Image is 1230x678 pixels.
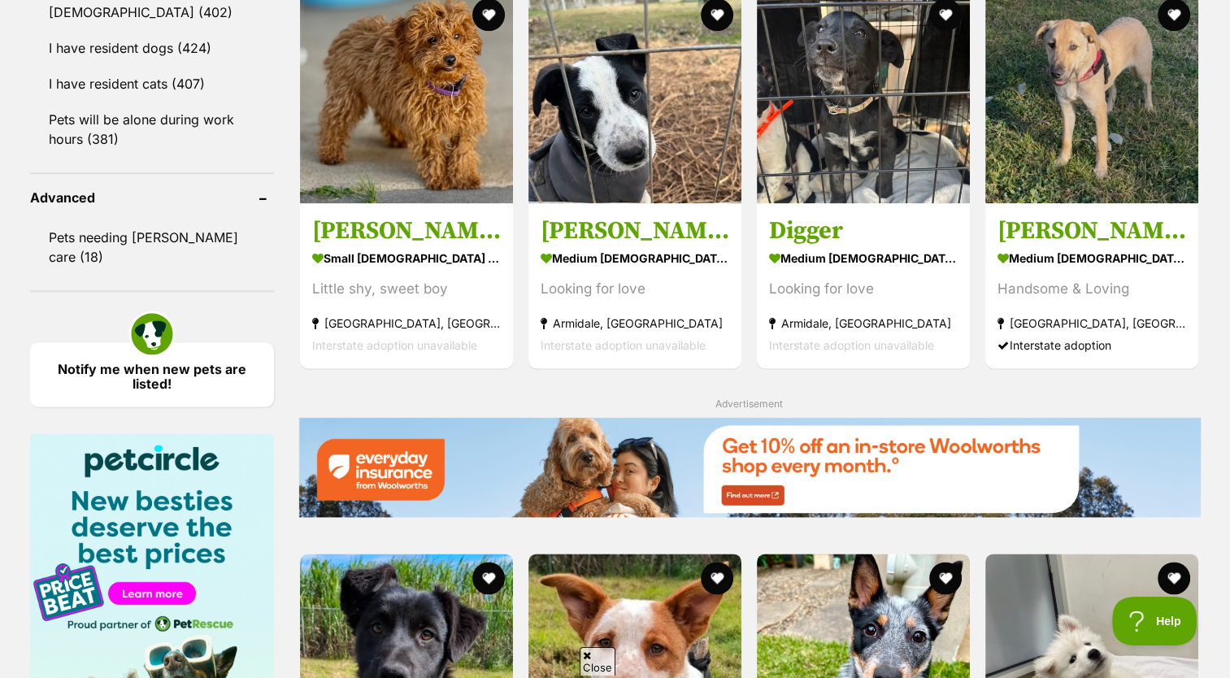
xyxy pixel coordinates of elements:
[312,338,477,352] span: Interstate adoption unavailable
[30,102,274,156] a: Pets will be alone during work hours (381)
[997,334,1186,356] div: Interstate adoption
[528,203,741,368] a: [PERSON_NAME] medium [DEMOGRAPHIC_DATA] Dog Looking for love Armidale, [GEOGRAPHIC_DATA] Intersta...
[1112,597,1197,645] iframe: Help Scout Beacon - Open
[298,417,1201,520] a: Everyday Insurance promotional banner
[769,312,958,334] strong: Armidale, [GEOGRAPHIC_DATA]
[312,312,501,334] strong: [GEOGRAPHIC_DATA], [GEOGRAPHIC_DATA]
[997,278,1186,300] div: Handsome & Loving
[997,312,1186,334] strong: [GEOGRAPHIC_DATA], [GEOGRAPHIC_DATA]
[30,342,274,406] a: Notify me when new pets are listed!
[769,215,958,246] h3: Digger
[769,246,958,270] strong: medium [DEMOGRAPHIC_DATA] Dog
[300,203,513,368] a: [PERSON_NAME] small [DEMOGRAPHIC_DATA] Dog Little shy, sweet boy [GEOGRAPHIC_DATA], [GEOGRAPHIC_D...
[541,215,729,246] h3: [PERSON_NAME]
[997,215,1186,246] h3: [PERSON_NAME]
[298,417,1201,517] img: Everyday Insurance promotional banner
[769,338,934,352] span: Interstate adoption unavailable
[312,246,501,270] strong: small [DEMOGRAPHIC_DATA] Dog
[997,246,1186,270] strong: medium [DEMOGRAPHIC_DATA] Dog
[1158,562,1191,594] button: favourite
[541,246,729,270] strong: medium [DEMOGRAPHIC_DATA] Dog
[30,220,274,274] a: Pets needing [PERSON_NAME] care (18)
[757,203,970,368] a: Digger medium [DEMOGRAPHIC_DATA] Dog Looking for love Armidale, [GEOGRAPHIC_DATA] Interstate adop...
[541,338,706,352] span: Interstate adoption unavailable
[312,215,501,246] h3: [PERSON_NAME]
[701,562,733,594] button: favourite
[769,278,958,300] div: Looking for love
[472,562,505,594] button: favourite
[541,278,729,300] div: Looking for love
[580,647,615,676] span: Close
[30,67,274,101] a: I have resident cats (407)
[985,203,1198,368] a: [PERSON_NAME] medium [DEMOGRAPHIC_DATA] Dog Handsome & Loving [GEOGRAPHIC_DATA], [GEOGRAPHIC_DATA...
[715,398,783,410] span: Advertisement
[312,278,501,300] div: Little shy, sweet boy
[929,562,962,594] button: favourite
[30,31,274,65] a: I have resident dogs (424)
[541,312,729,334] strong: Armidale, [GEOGRAPHIC_DATA]
[30,190,274,205] header: Advanced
